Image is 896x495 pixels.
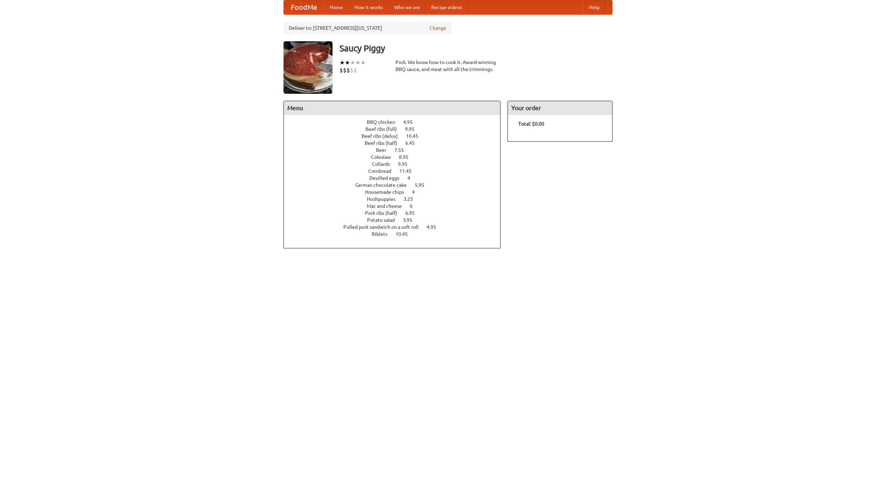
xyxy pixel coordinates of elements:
a: Beef ribs (delux) 10.45 [362,133,431,139]
a: How it works [349,0,388,14]
span: 3.95 [403,217,419,223]
a: Pulled pork sandwich on a soft roll 4.95 [343,224,449,230]
a: Recipe videos [426,0,468,14]
span: 4.95 [427,224,443,230]
span: Riblets [372,231,394,237]
b: Total: $0.00 [518,121,544,127]
a: Mac and cheese 6 [367,203,426,209]
a: Change [429,24,446,31]
span: 10.45 [395,231,415,237]
li: $ [346,66,350,74]
div: Deliver to: [STREET_ADDRESS][US_STATE] [283,22,451,34]
a: Beef ribs (half) 6.45 [365,140,428,146]
a: Coleslaw 8.95 [371,154,421,160]
span: Beef ribs (full) [365,126,404,132]
h4: Your order [508,101,612,115]
span: Beer [376,147,393,153]
a: BBQ chicken 4.95 [367,119,426,125]
a: Help [583,0,605,14]
span: 9.95 [405,126,421,132]
span: BBQ chicken [367,119,402,125]
a: Hushpuppies 3.25 [367,196,426,202]
span: 3.25 [404,196,420,202]
li: $ [353,66,357,74]
div: Pork. We know how to cook it. Award-winning BBQ sauce, and meat with all the trimmings. [395,59,500,73]
img: angular.jpg [283,41,332,94]
a: Home [324,0,349,14]
span: 4 [412,189,422,195]
h3: Saucy Piggy [339,41,612,55]
li: ★ [355,59,360,66]
span: 11.45 [399,168,419,174]
li: ★ [360,59,366,66]
span: Pork ribs (half) [365,210,404,216]
span: Housemade chips [365,189,411,195]
a: Beer 7.55 [376,147,417,153]
span: Mac and cheese [367,203,409,209]
a: Potato salad 3.95 [367,217,425,223]
h4: Menu [284,101,500,115]
span: Beef ribs (delux) [362,133,405,139]
a: German chocolate cake 5.95 [355,182,437,188]
span: 4.95 [403,119,420,125]
span: German chocolate cake [355,182,414,188]
span: 9.95 [398,161,414,167]
a: Collards 9.95 [372,161,420,167]
span: 8.95 [399,154,415,160]
a: Devilled eggs 4 [369,175,423,181]
li: ★ [350,59,355,66]
span: Potato salad [367,217,402,223]
span: 6 [410,203,420,209]
span: Collards [372,161,397,167]
a: Cornbread 11.45 [368,168,425,174]
span: 6.95 [405,210,422,216]
span: 10.45 [406,133,425,139]
span: Beef ribs (half) [365,140,404,146]
span: Devilled eggs [369,175,406,181]
a: Pork ribs (half) 6.95 [365,210,428,216]
span: Hushpuppies [367,196,402,202]
a: FoodMe [284,0,324,14]
span: Coleslaw [371,154,398,160]
span: Pulled pork sandwich on a soft roll [343,224,426,230]
li: $ [343,66,346,74]
a: Who we are [388,0,426,14]
li: $ [339,66,343,74]
li: $ [350,66,353,74]
span: 4 [407,175,417,181]
a: Beef ribs (full) 9.95 [365,126,427,132]
span: 7.55 [394,147,411,153]
span: 5.95 [415,182,431,188]
li: ★ [339,59,345,66]
span: 6.45 [405,140,422,146]
a: Housemade chips 4 [365,189,428,195]
span: Cornbread [368,168,398,174]
a: Riblets 10.45 [372,231,421,237]
li: ★ [345,59,350,66]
